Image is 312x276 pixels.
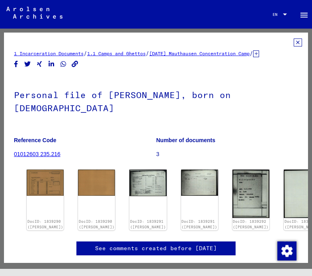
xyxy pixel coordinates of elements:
[299,10,309,20] mat-icon: Side nav toggle icon
[12,59,20,69] button: Share on Facebook
[181,219,217,229] a: DocID: 1839291 ([PERSON_NAME])
[149,50,250,56] a: [DATE] Mauthausen Concentration Camp
[14,137,57,143] b: Reference Code
[47,59,56,69] button: Share on LinkedIn
[14,50,84,56] a: 1 Incarceration Documents
[156,137,216,143] b: Number of documents
[250,50,253,57] span: /
[71,59,79,69] button: Copy link
[79,219,115,229] a: DocID: 1839290 ([PERSON_NAME])
[6,7,62,19] img: Arolsen_neg.svg
[14,77,298,125] h1: Personal file of [PERSON_NAME], born on [DEMOGRAPHIC_DATA]
[35,59,44,69] button: Share on Xing
[277,241,296,260] div: Change consent
[181,170,218,196] img: 002.jpg
[95,244,217,253] a: See comments created before [DATE]
[129,170,166,196] img: 001.jpg
[87,50,146,56] a: 1.1 Camps and Ghettos
[27,219,63,229] a: DocID: 1839290 ([PERSON_NAME])
[84,50,87,57] span: /
[156,150,298,158] p: 3
[233,219,269,229] a: DocID: 1839292 ([PERSON_NAME])
[59,59,68,69] button: Share on WhatsApp
[232,170,269,218] img: 001.jpg
[27,170,64,196] img: 001.jpg
[296,6,312,22] button: Toggle sidenav
[23,59,32,69] button: Share on Twitter
[146,50,149,57] span: /
[78,170,115,196] img: 002.jpg
[273,12,281,17] span: EN
[14,151,60,157] a: 01012603 235.216
[277,241,296,261] img: Change consent
[130,219,166,229] a: DocID: 1839291 ([PERSON_NAME])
